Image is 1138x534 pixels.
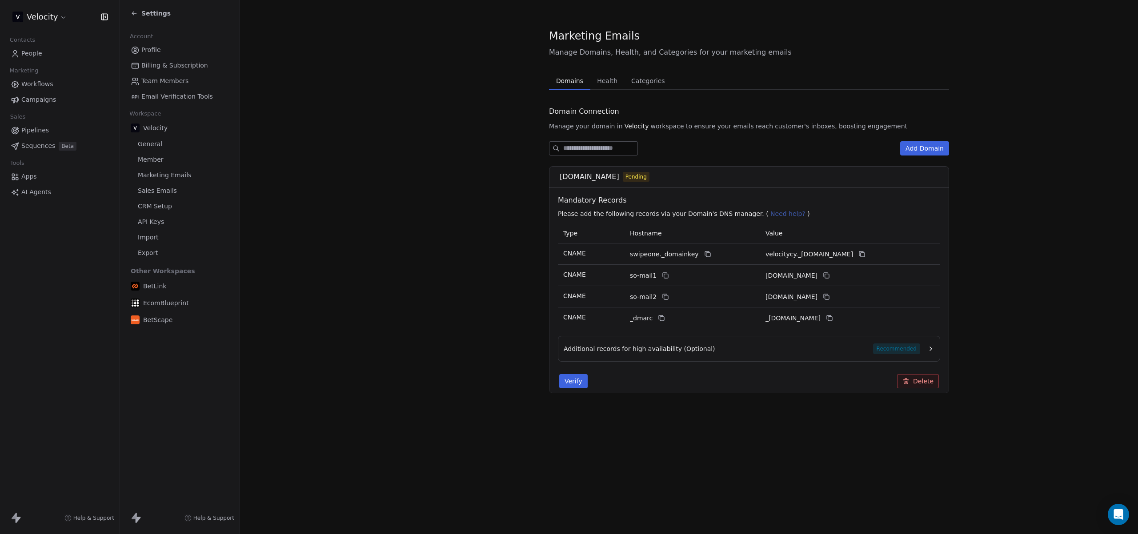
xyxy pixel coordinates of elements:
span: Profile [141,45,161,55]
span: Velocity [625,122,649,131]
a: CRM Setup [127,199,232,214]
span: Additional records for high availability (Optional) [564,344,715,353]
span: BetScape [143,315,172,324]
a: General [127,137,232,151]
span: Account [126,30,157,43]
span: Need help? [770,210,805,217]
span: [DOMAIN_NAME] [560,171,619,182]
span: Other Workspaces [127,264,199,278]
span: Contacts [6,33,39,47]
a: AI Agents [7,185,112,199]
button: Delete [897,374,939,388]
p: Please add the following records via your Domain's DNS manager. ( ) [558,209,944,218]
div: Open Intercom Messenger [1108,504,1129,525]
span: Categories [628,75,668,87]
button: Velocity [11,9,69,24]
a: Help & Support [64,514,114,522]
span: Manage your domain in [549,122,623,131]
a: Settings [131,9,171,18]
span: CNAME [563,314,586,321]
a: Profile [127,43,232,57]
a: Help & Support [184,514,234,522]
span: AI Agents [21,187,51,197]
a: Billing & Subscription [127,58,232,73]
span: CNAME [563,250,586,257]
button: Additional records for high availability (Optional)Recommended [564,343,934,354]
span: _dmarc [630,314,653,323]
span: Settings [141,9,171,18]
span: Marketing [6,64,42,77]
span: Help & Support [193,514,234,522]
span: Import [138,233,158,242]
button: Verify [559,374,588,388]
span: Apps [21,172,37,181]
span: so-mail2 [630,292,657,302]
span: Sequences [21,141,55,151]
a: Export [127,246,232,260]
span: Health [593,75,621,87]
span: Billing & Subscription [141,61,208,70]
span: Hostname [630,230,662,237]
span: customer's inboxes, boosting engagement [775,122,907,131]
span: Pipelines [21,126,49,135]
a: Campaigns [7,92,112,107]
img: logo-forms-betscape.jpg [131,315,140,324]
a: API Keys [127,215,232,229]
span: Beta [59,142,76,151]
span: Pending [625,173,647,181]
span: Member [138,155,164,164]
span: Export [138,248,158,258]
span: Help & Support [73,514,114,522]
span: Domain Connection [549,106,619,117]
a: Apps [7,169,112,184]
span: Workspace [126,107,165,120]
p: Type [563,229,619,238]
span: Workflows [21,80,53,89]
a: SequencesBeta [7,139,112,153]
img: 3.png [131,124,140,132]
span: CRM Setup [138,202,172,211]
span: Domains [553,75,587,87]
a: Pipelines [7,123,112,138]
a: Sales Emails [127,183,232,198]
span: velocitycy2.swipeone.email [765,292,817,302]
button: Add Domain [900,141,949,155]
a: Member [127,152,232,167]
span: Team Members [141,76,188,86]
a: Team Members [127,74,232,88]
a: Marketing Emails [127,168,232,183]
span: Manage Domains, Health, and Categories for your marketing emails [549,47,949,58]
img: 3.png [12,12,23,22]
span: Mandatory Records [558,195,944,206]
span: Marketing Emails [549,29,640,43]
span: Value [765,230,782,237]
span: API Keys [138,217,164,227]
span: velocitycy._domainkey.swipeone.email [765,250,853,259]
span: People [21,49,42,58]
img: faviconV2.png [131,299,140,307]
span: Recommended [873,343,920,354]
span: Velocity [143,124,168,132]
a: Email Verification Tools [127,89,232,104]
a: People [7,46,112,61]
span: so-mail1 [630,271,657,280]
span: Velocity [27,11,58,23]
span: General [138,139,162,149]
a: Workflows [7,77,112,92]
span: CNAME [563,292,586,299]
span: Sales Emails [138,186,177,195]
span: Marketing Emails [138,171,191,180]
span: swipeone._domainkey [630,250,699,259]
span: CNAME [563,271,586,278]
span: Tools [6,156,28,170]
span: Email Verification Tools [141,92,213,101]
span: Sales [6,110,29,124]
span: Campaigns [21,95,56,104]
span: velocitycy1.swipeone.email [765,271,817,280]
span: _dmarc.swipeone.email [765,314,821,323]
span: EcomBlueprint [143,299,189,307]
a: Import [127,230,232,245]
img: icon.png [131,282,140,291]
span: workspace to ensure your emails reach [651,122,773,131]
span: BetLink [143,282,166,291]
